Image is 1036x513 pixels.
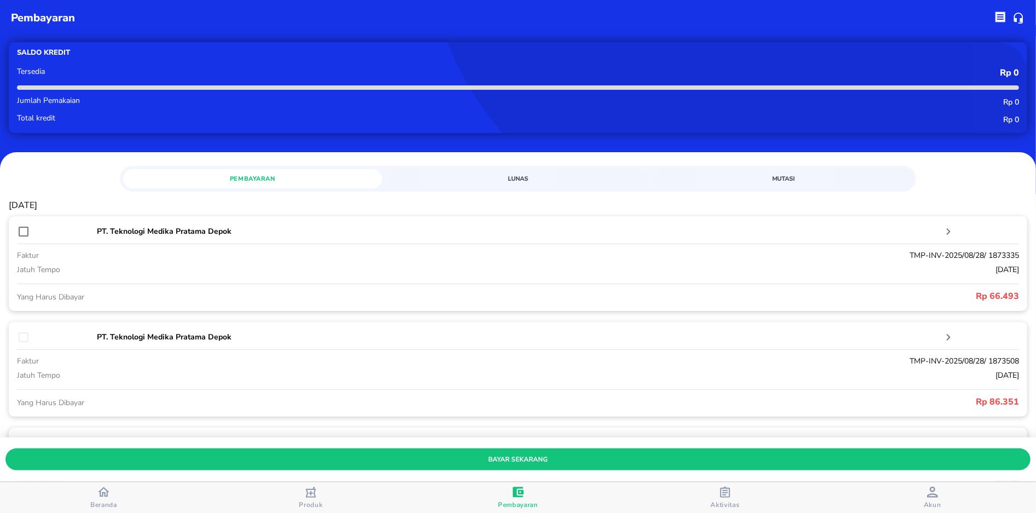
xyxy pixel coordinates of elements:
p: PT. Teknologi Medika Pratama Depok [97,226,942,237]
div: simple tabs [120,166,917,188]
p: Rp 66.493 [518,290,1020,303]
span: Produk [299,500,322,509]
span: Beranda [90,500,117,509]
span: Aktivitas [711,500,740,509]
p: faktur [17,250,435,261]
p: [DATE] [435,370,1019,381]
p: TMP-INV-2025/08/28/ 1873508 [435,355,1019,367]
p: pembayaran [11,10,75,26]
span: bayar sekarang [14,454,1022,465]
p: jatuh tempo [17,264,435,275]
button: Aktivitas [622,482,829,513]
span: Lunas [395,174,641,184]
button: Pembayaran [414,482,622,513]
button: bayar sekarang [5,448,1031,470]
p: Rp 86.351 [518,395,1020,408]
a: Mutasi [654,169,913,188]
p: Rp 0 [435,97,1019,107]
p: Yang Harus Dibayar [17,291,518,303]
span: Pembayaran [498,500,538,509]
p: Rp 0 [435,114,1019,125]
a: Lunas [389,169,647,188]
button: Produk [207,482,415,513]
p: Total kredit [17,114,435,122]
p: [DATE] [9,200,1027,211]
button: Akun [829,482,1036,513]
span: Mutasi [661,174,906,184]
span: Akun [924,500,941,509]
p: jatuh tempo [17,370,435,381]
p: TMP-INV-2025/08/28/ 1873335 [435,250,1019,261]
p: Saldo kredit [17,48,518,58]
p: [DATE] [435,264,1019,275]
span: Pembayaran [130,174,375,184]
p: faktur [17,355,435,367]
p: Jumlah Pemakaian [17,97,435,105]
p: Yang Harus Dibayar [17,397,518,408]
a: Pembayaran [123,169,382,188]
p: Tersedia [17,68,435,76]
p: Rp 0 [435,68,1019,78]
p: PT. Teknologi Medika Pratama Depok [97,331,942,343]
